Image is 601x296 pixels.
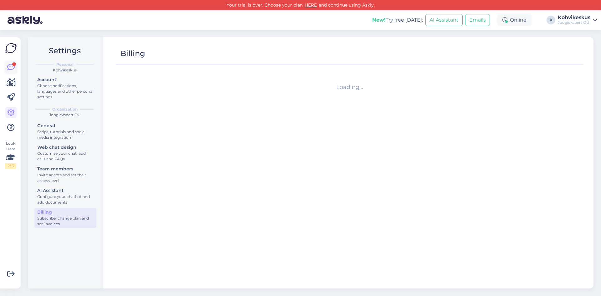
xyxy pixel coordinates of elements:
div: General [37,122,94,129]
div: Script, tutorials and social media integration [37,129,94,140]
a: HERE [303,2,319,8]
a: AccountChoose notifications, languages and other personal settings [34,75,96,101]
div: Customise your chat, add calls and FAQs [37,151,94,162]
h2: Settings [33,45,96,57]
div: Loading... [118,83,581,91]
a: Team membersInvite agents and set their access level [34,165,96,184]
div: Subscribe, change plan and see invoices [37,216,94,227]
div: Kohvikeskus [558,15,590,20]
div: Choose notifications, languages and other personal settings [37,83,94,100]
a: KohvikeskusJoogiekspert OÜ [558,15,597,25]
div: Kohvikeskus [33,67,96,73]
div: Joogiekspert OÜ [33,112,96,118]
div: Account [37,76,94,83]
div: AI Assistant [37,187,94,194]
a: GeneralScript, tutorials and social media integration [34,122,96,141]
div: Team members [37,166,94,172]
a: Web chat designCustomise your chat, add calls and FAQs [34,143,96,163]
b: Personal [56,62,74,67]
b: New! [372,17,386,23]
div: Try free [DATE]: [372,16,423,24]
a: BillingSubscribe, change plan and see invoices [34,208,96,228]
div: K [547,16,555,24]
img: Askly Logo [5,42,17,54]
div: 2 / 3 [5,163,16,169]
div: Invite agents and set their access level [37,172,94,184]
div: Configure your chatbot and add documents [37,194,94,205]
button: AI Assistant [425,14,463,26]
div: Online [497,14,532,26]
button: Emails [465,14,490,26]
div: Joogiekspert OÜ [558,20,590,25]
div: Web chat design [37,144,94,151]
div: Look Here [5,141,16,169]
div: Billing [37,209,94,216]
div: Billing [121,48,145,60]
a: AI AssistantConfigure your chatbot and add documents [34,186,96,206]
b: Organization [52,106,78,112]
